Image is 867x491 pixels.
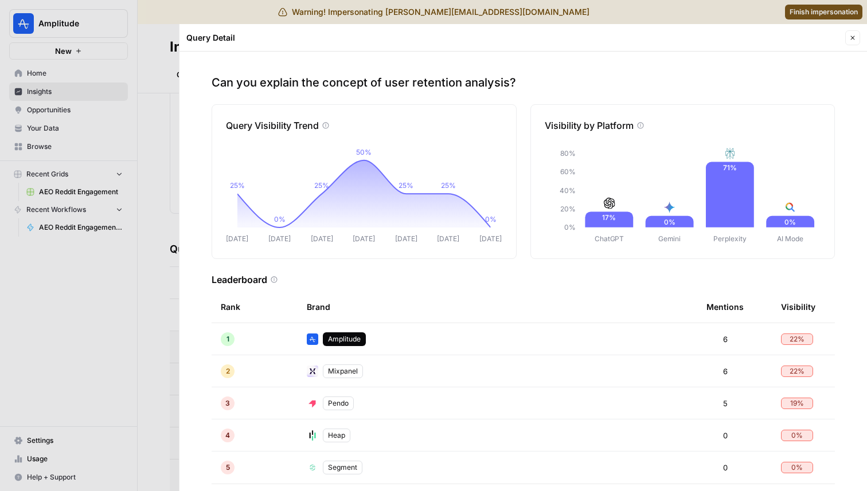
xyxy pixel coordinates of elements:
span: 4 [225,430,230,441]
h3: Leaderboard [212,273,267,286]
div: Brand [307,291,688,323]
tspan: 0% [564,223,575,231]
tspan: 0% [274,215,286,223]
div: Segment [323,461,362,474]
tspan: 50% [356,148,372,156]
div: Rank [221,291,240,323]
span: 1 [226,334,229,344]
span: 5 [226,462,230,473]
div: Pendo [323,396,354,410]
tspan: 20% [560,205,575,213]
p: Visibility by Platform [545,119,634,132]
img: b2fazibalt0en05655e7w9nio2z4 [307,333,318,345]
span: 3 [225,398,230,408]
tspan: [DATE] [311,234,333,243]
span: 5 [723,398,728,409]
text: 0% [663,218,675,226]
p: Can you explain the concept of user retention analysis? [212,74,835,91]
span: 22 % [790,334,804,344]
img: piswy9vrvpur08uro5cr7jpu448u [307,398,318,409]
tspan: 0% [485,215,497,223]
img: y0fpp64k3yag82e8u6ho1nmr2p0n [307,366,318,377]
div: Visibility [781,291,815,323]
text: 0% [784,218,796,226]
tspan: 25% [314,181,329,190]
span: 0 [723,430,728,441]
div: Query Detail [186,32,842,44]
img: sy286mhi969bcwyjwwimc37612sd [307,462,318,473]
tspan: Gemini [658,234,681,243]
span: 19 % [790,398,804,408]
span: 0 % [791,430,803,441]
tspan: 25% [230,181,245,190]
span: 0 % [791,462,803,473]
div: Amplitude [323,332,366,346]
img: hdko13hyuhwg1mhygqh90h4cqepu [307,430,318,441]
tspan: [DATE] [268,234,291,243]
tspan: 60% [560,168,575,176]
tspan: [DATE] [353,234,375,243]
tspan: 80% [560,149,575,158]
tspan: [DATE] [395,234,417,243]
tspan: ChatGPT [594,234,624,243]
div: Mixpanel [323,364,363,378]
span: 6 [723,333,728,345]
span: 22 % [790,366,804,376]
span: 2 [226,366,230,376]
tspan: [DATE] [479,234,502,243]
tspan: Perplexity [713,234,747,243]
tspan: 40% [559,186,575,195]
tspan: [DATE] [226,234,248,243]
span: 0 [723,462,728,473]
div: Heap [323,429,350,442]
tspan: [DATE] [437,234,459,243]
tspan: AI Mode [777,234,803,243]
div: Mentions [706,291,744,323]
p: Query Visibility Trend [226,119,319,132]
span: 6 [723,366,728,377]
text: 71% [723,164,737,172]
tspan: 25% [441,181,456,190]
text: 17% [602,214,616,222]
tspan: 25% [399,181,413,190]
